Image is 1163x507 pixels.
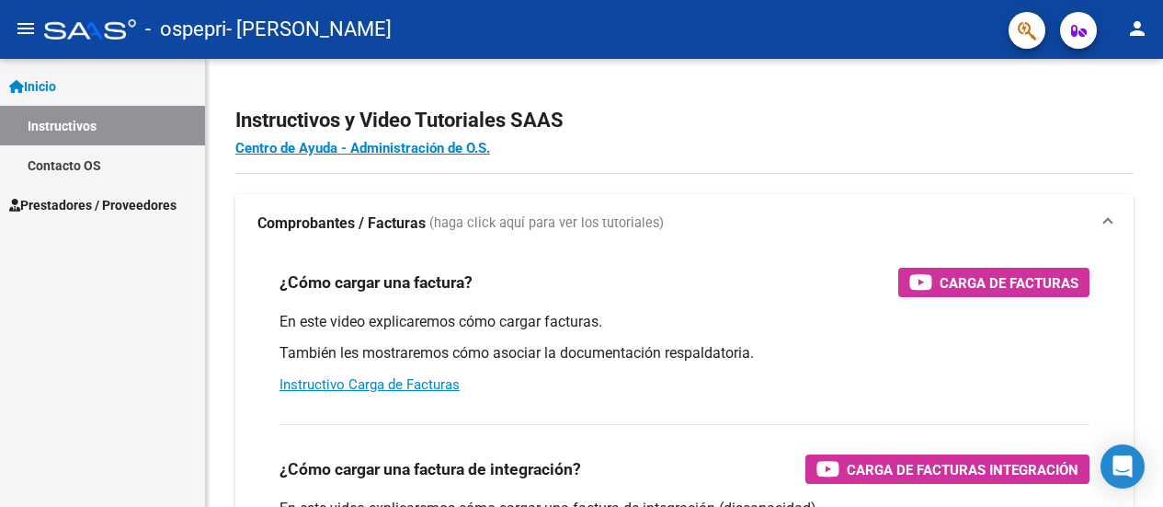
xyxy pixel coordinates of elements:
[9,195,177,215] span: Prestadores / Proveedores
[1126,17,1148,40] mat-icon: person
[279,376,460,393] a: Instructivo Carga de Facturas
[279,270,473,295] h3: ¿Cómo cargar una factura?
[847,458,1078,481] span: Carga de Facturas Integración
[1100,444,1145,489] div: Open Intercom Messenger
[898,268,1089,297] button: Carga de Facturas
[429,213,664,234] span: (haga click aquí para ver los tutoriales)
[15,17,37,40] mat-icon: menu
[226,9,392,50] span: - [PERSON_NAME]
[9,76,56,97] span: Inicio
[279,312,1089,332] p: En este video explicaremos cómo cargar facturas.
[279,456,581,482] h3: ¿Cómo cargar una factura de integración?
[805,455,1089,484] button: Carga de Facturas Integración
[235,140,490,156] a: Centro de Ayuda - Administración de O.S.
[235,103,1134,138] h2: Instructivos y Video Tutoriales SAAS
[940,271,1078,294] span: Carga de Facturas
[279,343,1089,363] p: También les mostraremos cómo asociar la documentación respaldatoria.
[235,194,1134,253] mat-expansion-panel-header: Comprobantes / Facturas (haga click aquí para ver los tutoriales)
[257,213,426,234] strong: Comprobantes / Facturas
[145,9,226,50] span: - ospepri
